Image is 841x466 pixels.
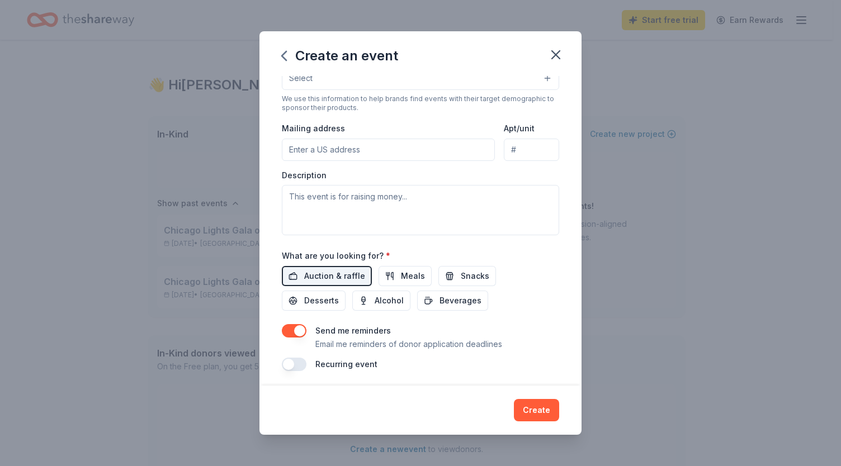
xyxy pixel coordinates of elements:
[504,139,559,161] input: #
[315,326,391,335] label: Send me reminders
[282,291,346,311] button: Desserts
[304,294,339,307] span: Desserts
[352,291,410,311] button: Alcohol
[282,250,390,261] label: What are you looking for?
[417,291,488,311] button: Beverages
[375,294,404,307] span: Alcohol
[289,72,313,85] span: Select
[438,266,496,286] button: Snacks
[504,123,535,134] label: Apt/unit
[304,269,365,283] span: Auction & raffle
[282,139,495,161] input: Enter a US address
[282,170,327,181] label: Description
[315,337,502,351] p: Email me reminders of donor application deadlines
[461,269,489,283] span: Snacks
[282,47,398,65] div: Create an event
[282,123,345,134] label: Mailing address
[282,94,559,112] div: We use this information to help brands find events with their target demographic to sponsor their...
[282,66,559,90] button: Select
[282,266,372,286] button: Auction & raffle
[440,294,481,307] span: Beverages
[401,269,425,283] span: Meals
[514,399,559,421] button: Create
[315,359,377,369] label: Recurring event
[379,266,432,286] button: Meals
